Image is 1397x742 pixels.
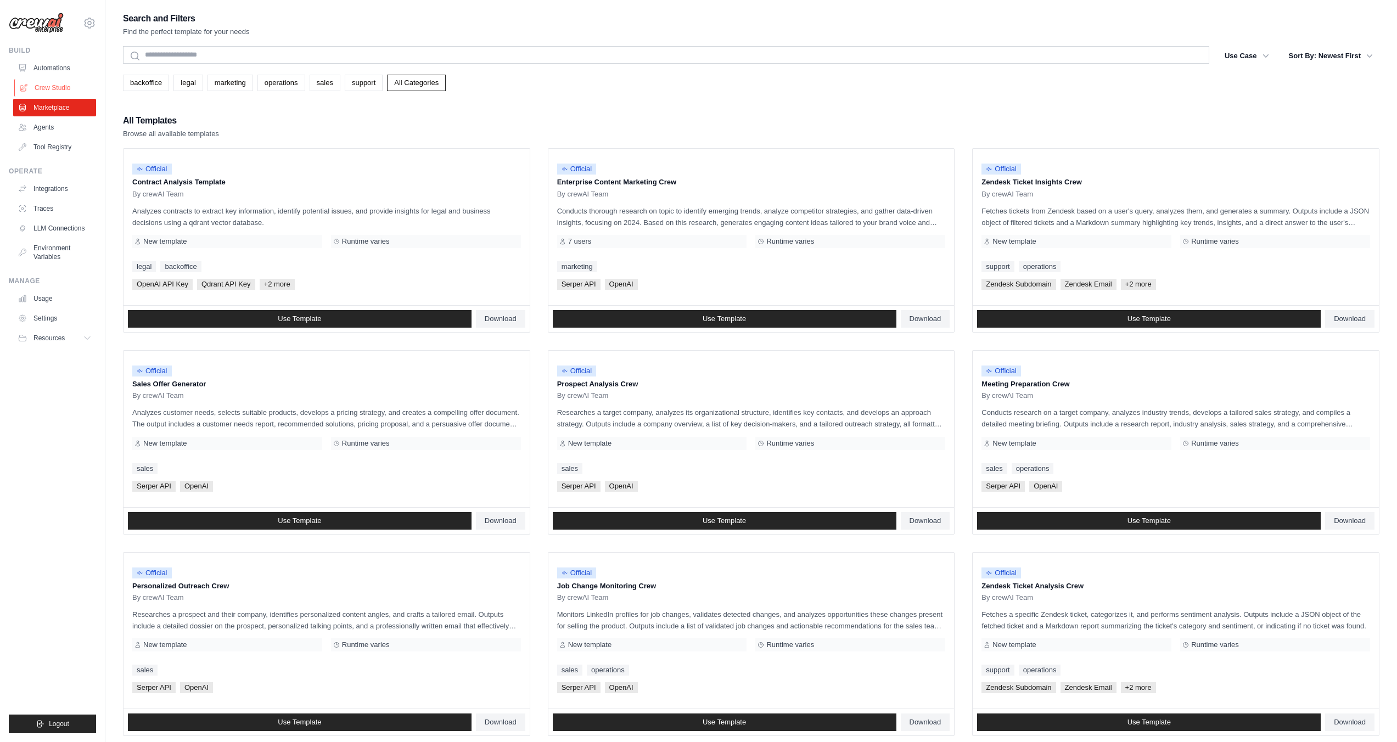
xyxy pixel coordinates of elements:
[981,205,1370,228] p: Fetches tickets from Zendesk based on a user's query, analyzes them, and generates a summary. Out...
[9,715,96,733] button: Logout
[13,310,96,327] a: Settings
[123,128,219,139] p: Browse all available templates
[1282,46,1379,66] button: Sort By: Newest First
[13,180,96,198] a: Integrations
[981,190,1033,199] span: By crewAI Team
[1325,310,1374,328] a: Download
[557,164,597,175] span: Official
[910,718,941,727] span: Download
[132,463,158,474] a: sales
[553,512,896,530] a: Use Template
[13,220,96,237] a: LLM Connections
[557,279,601,290] span: Serper API
[977,713,1321,731] a: Use Template
[981,279,1056,290] span: Zendesk Subdomain
[981,391,1033,400] span: By crewAI Team
[180,481,213,492] span: OpenAI
[1019,665,1061,676] a: operations
[568,640,611,649] span: New template
[132,609,521,632] p: Researches a prospect and their company, identifies personalized content angles, and crafts a tai...
[981,463,1007,474] a: sales
[553,310,896,328] a: Use Template
[1121,682,1156,693] span: +2 more
[981,407,1370,430] p: Conducts research on a target company, analyzes industry trends, develops a tailored sales strate...
[132,567,172,578] span: Official
[1127,516,1171,525] span: Use Template
[1334,314,1366,323] span: Download
[14,79,97,97] a: Crew Studio
[132,279,193,290] span: OpenAI API Key
[132,581,521,592] p: Personalized Outreach Crew
[981,567,1021,578] span: Official
[981,593,1033,602] span: By crewAI Team
[13,59,96,77] a: Automations
[257,75,305,91] a: operations
[557,581,946,592] p: Job Change Monitoring Crew
[977,512,1321,530] a: Use Template
[180,682,213,693] span: OpenAI
[485,314,517,323] span: Download
[557,190,609,199] span: By crewAI Team
[132,177,521,188] p: Contract Analysis Template
[310,75,340,91] a: sales
[992,237,1036,246] span: New template
[1191,439,1239,448] span: Runtime varies
[901,512,950,530] a: Download
[13,119,96,136] a: Agents
[342,439,390,448] span: Runtime varies
[345,75,383,91] a: support
[132,391,184,400] span: By crewAI Team
[981,379,1370,390] p: Meeting Preparation Crew
[128,310,472,328] a: Use Template
[557,407,946,430] p: Researches a target company, analyzes its organizational structure, identifies key contacts, and ...
[1191,640,1239,649] span: Runtime varies
[123,113,219,128] h2: All Templates
[476,713,525,731] a: Download
[1127,314,1171,323] span: Use Template
[387,75,446,91] a: All Categories
[13,329,96,347] button: Resources
[901,310,950,328] a: Download
[605,279,638,290] span: OpenAI
[476,310,525,328] a: Download
[766,640,814,649] span: Runtime varies
[568,237,592,246] span: 7 users
[485,516,517,525] span: Download
[173,75,203,91] a: legal
[557,391,609,400] span: By crewAI Team
[123,26,250,37] p: Find the perfect template for your needs
[132,261,156,272] a: legal
[981,665,1014,676] a: support
[207,75,253,91] a: marketing
[132,682,176,693] span: Serper API
[1325,512,1374,530] a: Download
[13,239,96,266] a: Environment Variables
[132,407,521,430] p: Analyzes customer needs, selects suitable products, develops a pricing strategy, and creates a co...
[557,177,946,188] p: Enterprise Content Marketing Crew
[160,261,201,272] a: backoffice
[1121,279,1156,290] span: +2 more
[9,13,64,33] img: Logo
[33,334,65,342] span: Resources
[557,463,582,474] a: sales
[1127,718,1171,727] span: Use Template
[557,665,582,676] a: sales
[557,366,597,376] span: Official
[981,581,1370,592] p: Zendesk Ticket Analysis Crew
[910,314,941,323] span: Download
[123,75,169,91] a: backoffice
[278,516,321,525] span: Use Template
[278,314,321,323] span: Use Template
[977,310,1321,328] a: Use Template
[981,481,1025,492] span: Serper API
[143,237,187,246] span: New template
[766,439,814,448] span: Runtime varies
[981,366,1021,376] span: Official
[981,609,1370,632] p: Fetches a specific Zendesk ticket, categorizes it, and performs sentiment analysis. Outputs inclu...
[557,593,609,602] span: By crewAI Team
[557,261,597,272] a: marketing
[132,164,172,175] span: Official
[1334,718,1366,727] span: Download
[1334,516,1366,525] span: Download
[132,205,521,228] p: Analyzes contracts to extract key information, identify potential issues, and provide insights fo...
